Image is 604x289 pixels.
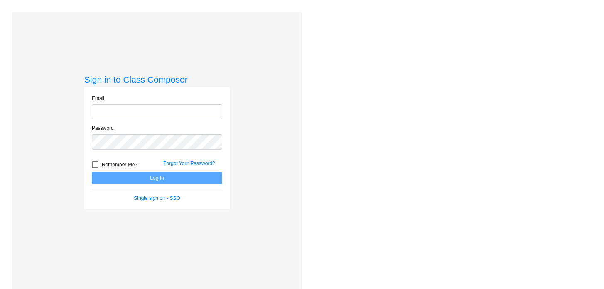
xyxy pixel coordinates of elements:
[163,160,215,166] a: Forgot Your Password?
[84,74,230,85] h3: Sign in to Class Composer
[92,95,104,102] label: Email
[92,124,114,132] label: Password
[102,160,137,170] span: Remember Me?
[134,195,180,201] a: Single sign on - SSO
[92,172,222,184] button: Log In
